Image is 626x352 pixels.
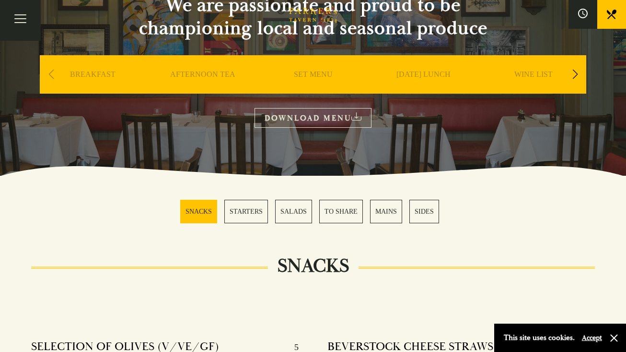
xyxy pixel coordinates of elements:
[45,64,58,85] div: Previous slide
[514,70,553,108] a: WINE LIST
[371,55,476,122] div: 4 / 9
[170,70,235,108] a: AFTERNOON TEA
[260,55,366,122] div: 3 / 9
[150,55,255,122] div: 2 / 9
[319,200,363,223] a: 4 / 6
[180,200,217,223] a: 1 / 6
[504,331,575,345] p: This site uses cookies.
[40,55,145,122] div: 1 / 9
[481,55,586,122] div: 5 / 9
[370,200,402,223] a: 5 / 6
[275,200,312,223] a: 3 / 6
[294,70,333,108] a: SET MENU
[609,333,619,343] button: Close and accept
[568,64,581,85] div: Next slide
[396,70,451,108] a: [DATE] LUNCH
[70,70,116,108] a: BREAKFAST
[409,200,439,223] a: 6 / 6
[224,200,268,223] a: 2 / 6
[582,333,602,342] button: Accept
[268,255,359,278] h2: SNACKS
[255,108,371,128] a: DOWNLOAD MENU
